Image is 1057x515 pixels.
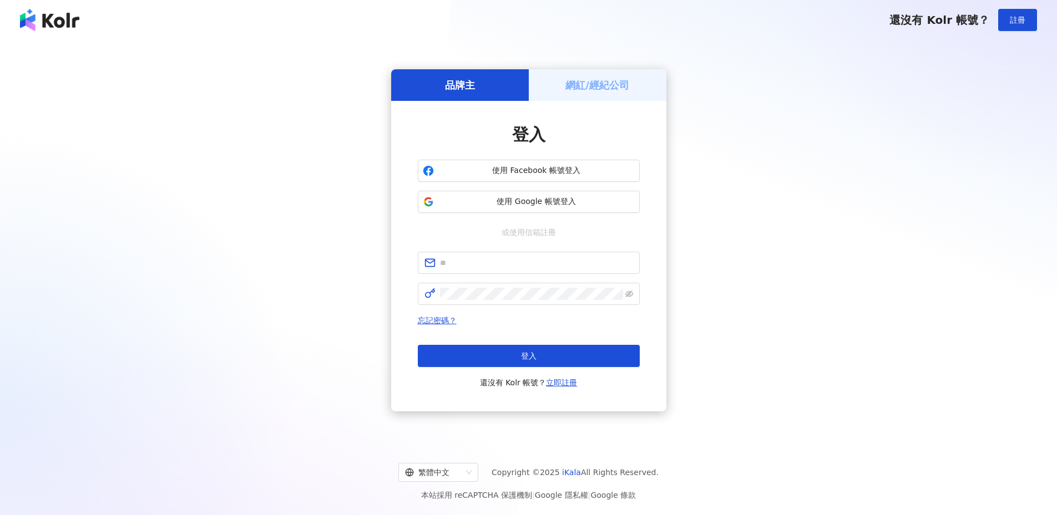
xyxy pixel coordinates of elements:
[625,290,633,298] span: eye-invisible
[438,165,635,176] span: 使用 Facebook 帳號登入
[546,378,577,387] a: 立即註冊
[512,125,545,144] span: 登入
[492,466,659,479] span: Copyright © 2025 All Rights Reserved.
[532,491,535,499] span: |
[405,463,462,481] div: 繁體中文
[590,491,636,499] a: Google 條款
[494,226,564,238] span: 或使用信箱註冊
[418,160,640,182] button: 使用 Facebook 帳號登入
[998,9,1037,31] button: 註冊
[535,491,588,499] a: Google 隱私權
[20,9,79,31] img: logo
[1010,16,1025,24] span: 註冊
[889,13,989,27] span: 還沒有 Kolr 帳號？
[438,196,635,207] span: 使用 Google 帳號登入
[565,78,629,92] h5: 網紅/經紀公司
[421,488,636,502] span: 本站採用 reCAPTCHA 保護機制
[480,376,578,389] span: 還沒有 Kolr 帳號？
[418,191,640,213] button: 使用 Google 帳號登入
[418,316,457,325] a: 忘記密碼？
[521,351,537,360] span: 登入
[588,491,591,499] span: |
[562,468,581,477] a: iKala
[418,345,640,367] button: 登入
[445,78,475,92] h5: 品牌主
